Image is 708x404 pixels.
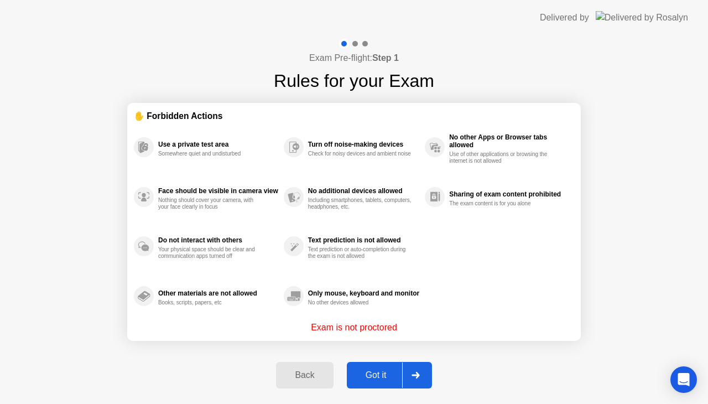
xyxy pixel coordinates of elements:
[347,362,432,389] button: Got it
[540,11,589,24] div: Delivered by
[158,246,263,260] div: Your physical space should be clear and communication apps turned off
[158,197,263,210] div: Nothing should cover your camera, with your face clearly in focus
[308,289,419,297] div: Only mouse, keyboard and monitor
[134,110,574,122] div: ✋ Forbidden Actions
[449,190,569,198] div: Sharing of exam content prohibited
[308,299,413,306] div: No other devices allowed
[350,370,402,380] div: Got it
[158,141,278,148] div: Use a private test area
[308,236,419,244] div: Text prediction is not allowed
[279,370,330,380] div: Back
[158,151,263,157] div: Somewhere quiet and undisturbed
[158,289,278,297] div: Other materials are not allowed
[158,187,278,195] div: Face should be visible in camera view
[308,246,413,260] div: Text prediction or auto-completion during the exam is not allowed
[274,68,434,94] h1: Rules for your Exam
[308,187,419,195] div: No additional devices allowed
[311,321,397,334] p: Exam is not proctored
[449,151,554,164] div: Use of other applications or browsing the internet is not allowed
[596,11,688,24] img: Delivered by Rosalyn
[372,53,399,63] b: Step 1
[158,299,263,306] div: Books, scripts, papers, etc
[449,133,569,149] div: No other Apps or Browser tabs allowed
[158,236,278,244] div: Do not interact with others
[308,151,413,157] div: Check for noisy devices and ambient noise
[449,200,554,207] div: The exam content is for you alone
[308,141,419,148] div: Turn off noise-making devices
[670,366,697,393] div: Open Intercom Messenger
[309,51,399,65] h4: Exam Pre-flight:
[276,362,333,389] button: Back
[308,197,413,210] div: Including smartphones, tablets, computers, headphones, etc.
